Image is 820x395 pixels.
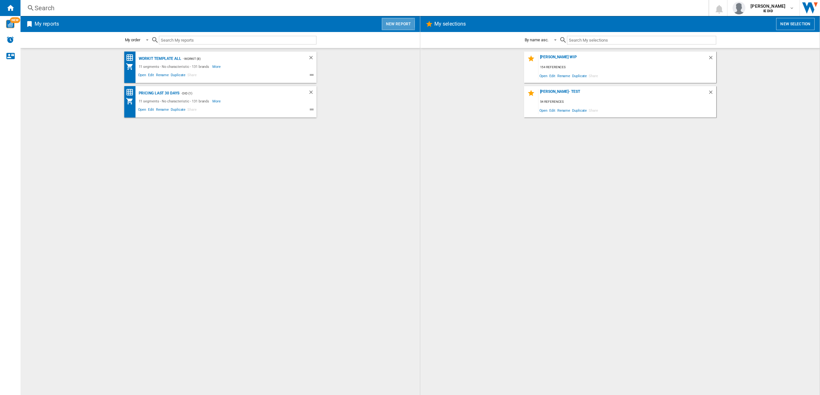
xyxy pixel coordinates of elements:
div: Workit Template All [137,55,181,63]
div: My order [125,37,140,42]
div: - DID (1) [179,89,295,97]
span: More [212,97,222,105]
span: Edit [147,107,155,114]
div: 154 references [538,63,716,71]
span: Edit [548,106,556,115]
div: 54 references [538,98,716,106]
span: Share [186,72,198,80]
h2: My selections [433,18,467,30]
span: NEW [10,17,20,23]
button: New selection [776,18,815,30]
span: [PERSON_NAME] [750,3,785,9]
div: Delete [708,55,716,63]
input: Search My selections [567,36,716,44]
span: Duplicate [170,107,186,114]
h2: My reports [33,18,60,30]
div: My Assortment [126,63,137,70]
img: alerts-logo.svg [6,36,14,44]
div: Delete [308,55,316,63]
div: Delete [708,89,716,98]
span: Edit [147,72,155,80]
span: Rename [155,107,170,114]
span: Duplicate [571,106,588,115]
div: 11 segments - No characteristic - 131 brands [137,97,213,105]
div: [PERSON_NAME]- Test [538,89,708,98]
div: Price Matrix [126,54,137,62]
span: Duplicate [571,71,588,80]
div: My Assortment [126,97,137,105]
div: Price Matrix [126,88,137,96]
span: Open [137,72,147,80]
img: wise-card.svg [6,20,14,28]
span: Share [588,71,599,80]
div: [PERSON_NAME] WIP [538,55,708,63]
button: New report [382,18,415,30]
span: Open [538,106,549,115]
span: Open [137,107,147,114]
div: Delete [308,89,316,97]
img: profile.jpg [733,2,745,14]
span: Rename [155,72,170,80]
div: By name asc. [525,37,549,42]
span: Rename [556,71,571,80]
b: IE DID [763,9,773,13]
span: More [212,63,222,70]
span: Edit [548,71,556,80]
div: Search [35,4,692,12]
span: Duplicate [170,72,186,80]
span: Share [588,106,599,115]
div: Pricing Last 30 days [137,89,179,97]
span: Open [538,71,549,80]
span: Rename [556,106,571,115]
input: Search My reports [159,36,316,44]
span: Share [186,107,198,114]
div: 11 segments - No characteristic - 131 brands [137,63,213,70]
div: - Workit (8) [181,55,295,63]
